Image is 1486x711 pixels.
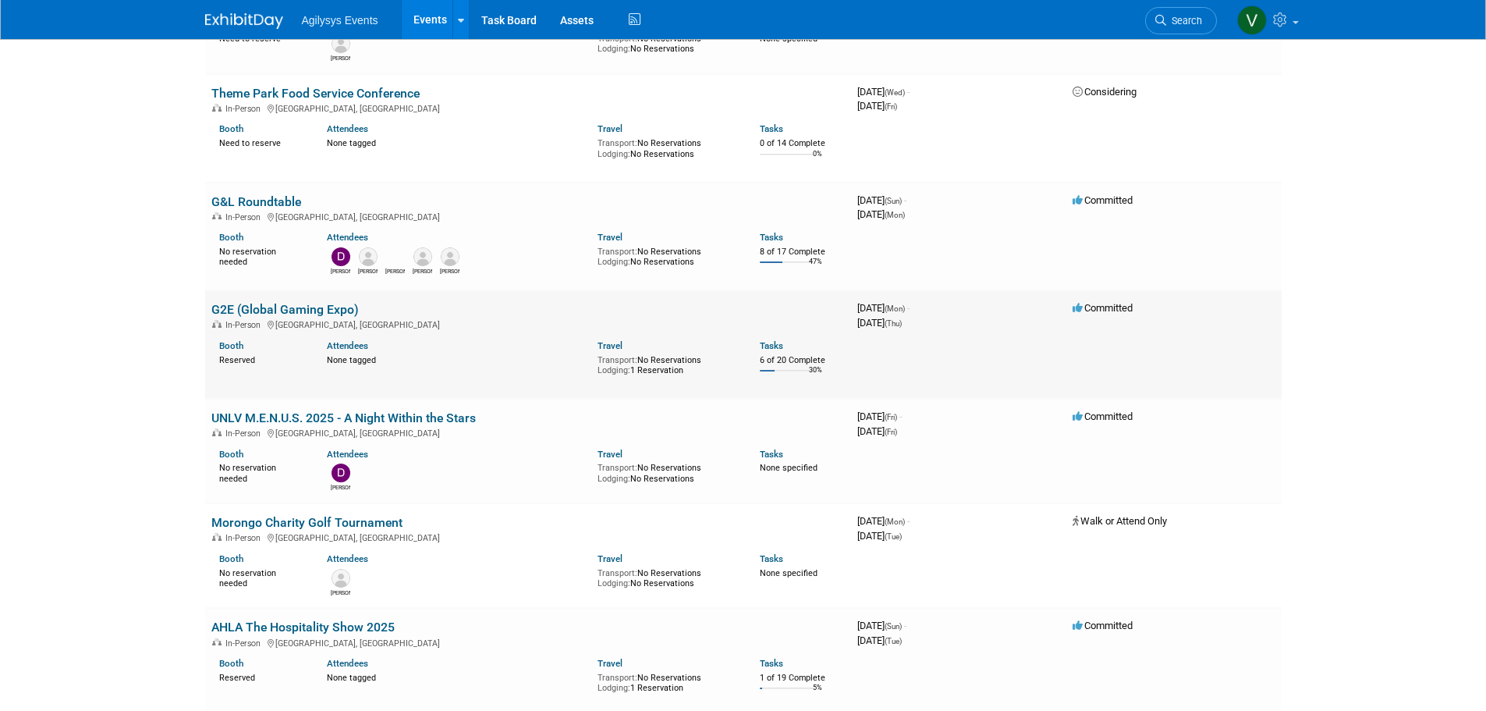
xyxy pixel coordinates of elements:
span: [DATE] [857,317,902,329]
span: In-Person [225,428,265,439]
a: Booth [219,449,243,460]
span: (Thu) [885,319,902,328]
div: Marty Halaburda [358,266,378,276]
span: - [907,302,910,314]
span: Lodging: [598,474,630,484]
span: Walk or Attend Only [1073,515,1167,527]
a: Travel [598,658,622,669]
a: Travel [598,340,622,351]
a: Attendees [327,658,368,669]
span: - [899,411,902,422]
img: Darren Student [332,464,350,482]
div: No Reservations 1 Reservation [598,352,736,376]
span: Committed [1073,620,1133,631]
img: In-Person Event [212,104,222,112]
a: Tasks [760,123,783,134]
span: - [904,620,906,631]
div: Darren Student [331,482,350,492]
div: 6 of 20 Complete [760,355,845,366]
div: No reservation needed [219,460,304,484]
div: No Reservations No Reservations [598,244,736,268]
div: No reservation needed [219,244,304,268]
a: Tasks [760,340,783,351]
img: ExhibitDay [205,13,283,29]
a: Tasks [760,658,783,669]
img: In-Person Event [212,428,222,436]
span: [DATE] [857,530,902,542]
span: [DATE] [857,620,906,631]
a: Booth [219,340,243,351]
span: In-Person [225,212,265,222]
a: Booth [219,123,243,134]
a: Morongo Charity Golf Tournament [211,515,403,530]
a: G&L Roundtable [211,194,301,209]
span: (Tue) [885,532,902,541]
a: Theme Park Food Service Conference [211,86,420,101]
span: In-Person [225,104,265,114]
span: (Fri) [885,428,897,436]
div: Rohith Kori [413,266,432,276]
img: In-Person Event [212,638,222,646]
div: [GEOGRAPHIC_DATA], [GEOGRAPHIC_DATA] [211,636,845,649]
div: 1 of 19 Complete [760,673,845,684]
span: [DATE] [857,635,902,646]
div: Reserved [219,670,304,684]
span: Search [1166,15,1202,27]
span: Lodging: [598,683,630,693]
div: Need to reserve [219,135,304,149]
div: Marty Halaburda [331,588,350,597]
div: No Reservations No Reservations [598,460,736,484]
a: Travel [598,232,622,243]
a: Attendees [327,232,368,243]
a: Tasks [760,553,783,564]
span: (Mon) [885,517,905,526]
span: - [907,515,910,527]
span: (Fri) [885,102,897,111]
img: In-Person Event [212,320,222,328]
div: Reserved [219,352,304,366]
span: Committed [1073,411,1133,422]
span: In-Person [225,638,265,649]
a: Attendees [327,340,368,351]
div: None tagged [327,352,586,366]
span: Committed [1073,302,1133,314]
span: Lodging: [598,365,630,375]
span: [DATE] [857,194,906,206]
span: [DATE] [857,208,905,220]
a: Travel [598,553,622,564]
img: Ryan Carrier [386,247,405,266]
a: AHLA The Hospitality Show 2025 [211,620,395,635]
span: Lodging: [598,257,630,267]
a: Tasks [760,232,783,243]
span: Committed [1073,194,1133,206]
a: UNLV M.E.N.U.S. 2025 - A Night Within the Stars [211,411,476,425]
td: 5% [813,684,822,705]
div: No reservation needed [219,565,304,589]
span: Considering [1073,86,1137,98]
div: [GEOGRAPHIC_DATA], [GEOGRAPHIC_DATA] [211,531,845,543]
div: No Reservations 1 Reservation [598,670,736,694]
div: Ryan Carrier [385,266,405,276]
img: Vaitiare Munoz [1237,5,1267,35]
span: Lodging: [598,578,630,588]
a: Attendees [327,449,368,460]
span: Lodging: [598,149,630,159]
span: Transport: [598,138,637,148]
span: In-Person [225,533,265,543]
span: - [907,86,910,98]
div: [GEOGRAPHIC_DATA], [GEOGRAPHIC_DATA] [211,318,845,330]
img: Pamela McConnell [332,34,350,53]
div: 8 of 17 Complete [760,247,845,258]
a: Tasks [760,449,783,460]
span: None specified [760,568,817,578]
div: 0 of 14 Complete [760,138,845,149]
div: None tagged [327,135,586,149]
img: Marty Halaburda [359,247,378,266]
div: [GEOGRAPHIC_DATA], [GEOGRAPHIC_DATA] [211,210,845,222]
span: None specified [760,463,817,473]
span: [DATE] [857,302,910,314]
div: [GEOGRAPHIC_DATA], [GEOGRAPHIC_DATA] [211,101,845,114]
a: Booth [219,553,243,564]
div: Pamela McConnell [331,53,350,62]
td: 30% [809,366,822,387]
